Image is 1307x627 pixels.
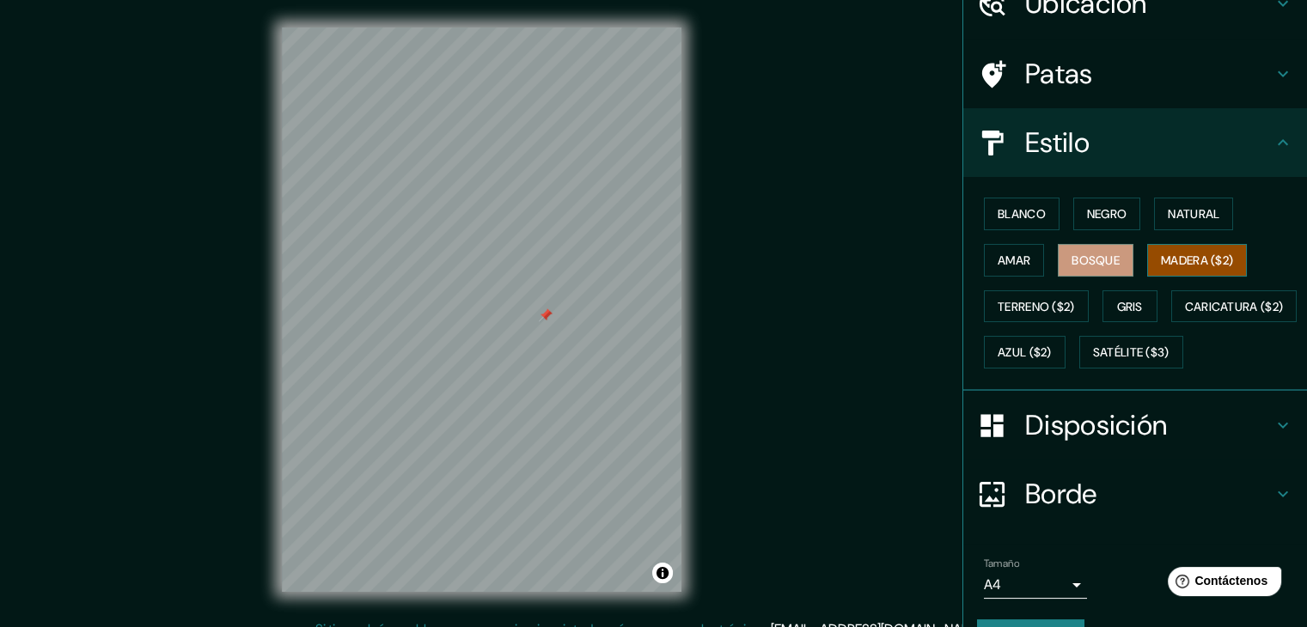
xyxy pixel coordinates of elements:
canvas: Mapa [282,27,681,592]
font: A4 [984,575,1001,594]
font: Terreno ($2) [998,299,1075,314]
button: Gris [1102,290,1157,323]
font: Negro [1087,206,1127,222]
button: Bosque [1058,244,1133,277]
button: Satélite ($3) [1079,336,1183,368]
font: Tamaño [984,557,1019,570]
button: Natural [1154,198,1233,230]
font: Borde [1025,476,1097,512]
font: Estilo [1025,125,1090,161]
button: Activar o desactivar atribución [652,563,673,583]
font: Patas [1025,56,1093,92]
button: Azul ($2) [984,336,1066,368]
div: Estilo [963,108,1307,177]
font: Natural [1168,206,1219,222]
font: Madera ($2) [1161,253,1233,268]
div: Disposición [963,391,1307,460]
font: Disposición [1025,407,1167,443]
font: Blanco [998,206,1046,222]
div: Patas [963,40,1307,108]
font: Caricatura ($2) [1185,299,1284,314]
button: Negro [1073,198,1141,230]
button: Blanco [984,198,1060,230]
font: Azul ($2) [998,345,1052,361]
button: Madera ($2) [1147,244,1247,277]
iframe: Lanzador de widgets de ayuda [1154,560,1288,608]
font: Satélite ($3) [1093,345,1170,361]
button: Amar [984,244,1044,277]
button: Terreno ($2) [984,290,1089,323]
font: Bosque [1072,253,1120,268]
div: Borde [963,460,1307,528]
font: Amar [998,253,1030,268]
div: A4 [984,571,1087,599]
font: Gris [1117,299,1143,314]
button: Caricatura ($2) [1171,290,1298,323]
